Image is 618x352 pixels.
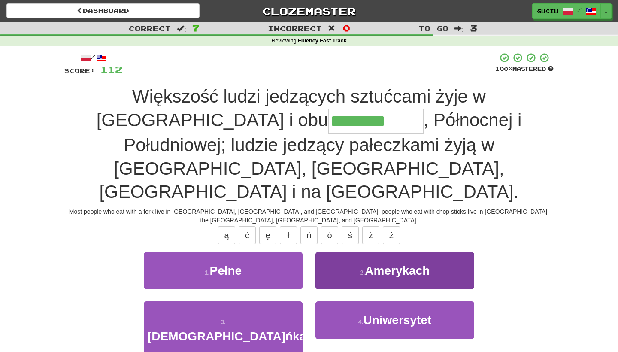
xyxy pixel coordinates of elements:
span: Guciu [537,7,558,15]
a: Dashboard [6,3,200,18]
span: Correct [129,24,171,33]
button: ó [321,226,338,244]
small: 4 . [358,319,364,325]
span: 112 [100,64,122,75]
div: / [64,52,122,63]
span: Incorrect [268,24,322,33]
a: Guciu / [532,3,601,19]
button: ż [362,226,379,244]
span: / [577,7,582,13]
button: ź [383,226,400,244]
span: Amerykach [365,264,430,277]
strong: Fluency Fast Track [298,38,346,44]
span: 0 [343,23,350,33]
div: Mastered [495,65,554,73]
button: 2.Amerykach [315,252,474,289]
button: ą [218,226,235,244]
span: [DEMOGRAPHIC_DATA]ńka [148,330,306,343]
span: Większość ludzi jedzących sztućcami żyje w [GEOGRAPHIC_DATA] i obu [97,86,486,130]
a: Clozemaster [212,3,406,18]
small: 3 . [221,319,226,325]
button: ń [300,226,318,244]
span: 7 [192,23,200,33]
span: : [454,25,464,32]
div: Most people who eat with a fork live in [GEOGRAPHIC_DATA], [GEOGRAPHIC_DATA], and [GEOGRAPHIC_DAT... [64,207,554,225]
span: : [328,25,337,32]
button: ś [342,226,359,244]
small: 1 . [205,269,210,276]
span: To go [418,24,448,33]
span: Pełne [209,264,242,277]
button: ć [239,226,256,244]
span: 100 % [495,65,512,72]
small: 2 . [360,269,365,276]
span: Score: [64,67,95,74]
button: 4.Uniwersytet [315,301,474,339]
button: 1.Pełne [144,252,303,289]
button: ł [280,226,297,244]
span: : [177,25,186,32]
span: Uniwersytet [363,313,431,327]
button: ę [259,226,276,244]
span: 3 [470,23,477,33]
